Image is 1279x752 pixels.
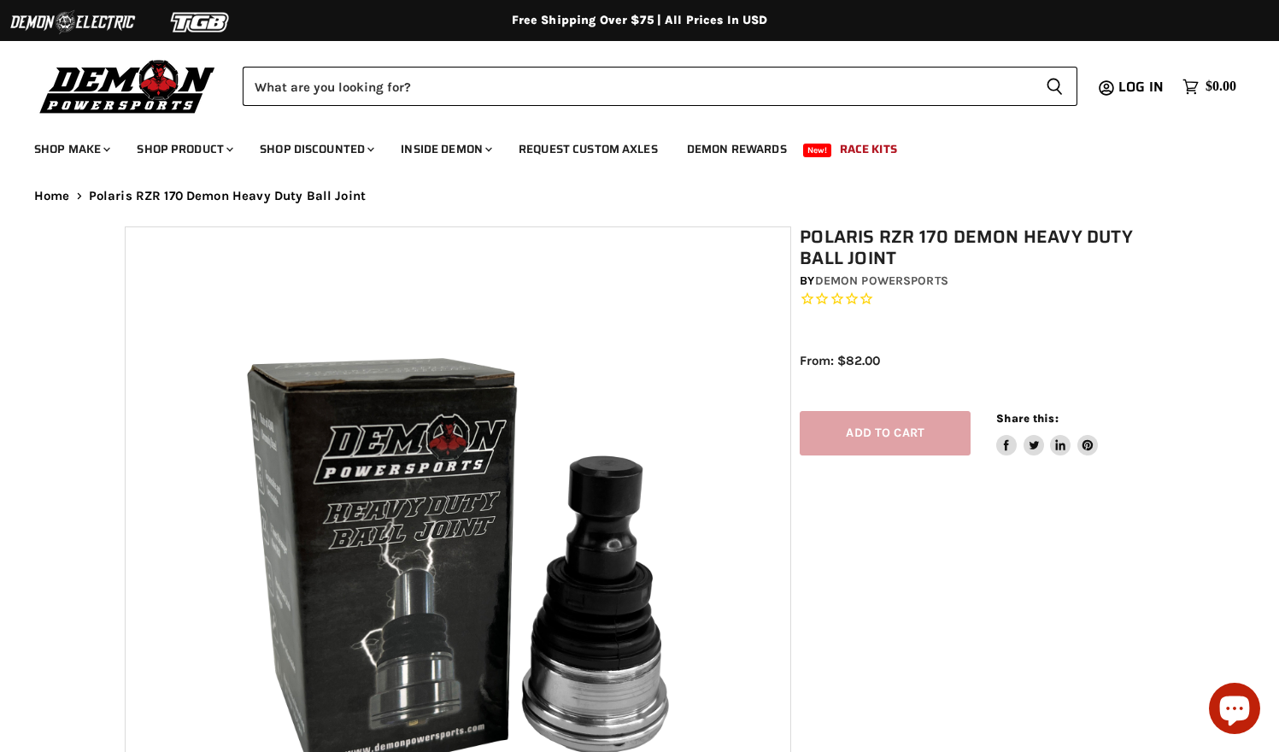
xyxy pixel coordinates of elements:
span: $0.00 [1206,79,1236,95]
a: Shop Discounted [247,132,384,167]
span: New! [803,144,832,157]
img: TGB Logo 2 [137,6,265,38]
a: Home [34,189,70,203]
span: Log in [1118,76,1164,97]
a: $0.00 [1174,74,1245,99]
span: Polaris RZR 170 Demon Heavy Duty Ball Joint [89,189,366,203]
a: Request Custom Axles [506,132,671,167]
a: Log in [1111,79,1174,95]
img: Demon Powersports [34,56,221,116]
a: Inside Demon [388,132,502,167]
h1: Polaris RZR 170 Demon Heavy Duty Ball Joint [800,226,1163,269]
span: From: $82.00 [800,353,880,368]
img: Demon Electric Logo 2 [9,6,137,38]
a: Demon Powersports [815,273,948,288]
form: Product [243,67,1077,106]
input: Search [243,67,1032,106]
inbox-online-store-chat: Shopify online store chat [1204,683,1265,738]
span: Share this: [996,412,1058,425]
a: Shop Make [21,132,120,167]
a: Demon Rewards [674,132,800,167]
ul: Main menu [21,125,1232,167]
div: by [800,272,1163,291]
span: Rated 0.0 out of 5 stars 0 reviews [800,291,1163,308]
button: Search [1032,67,1077,106]
a: Shop Product [124,132,243,167]
a: Race Kits [827,132,910,167]
aside: Share this: [996,411,1098,456]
